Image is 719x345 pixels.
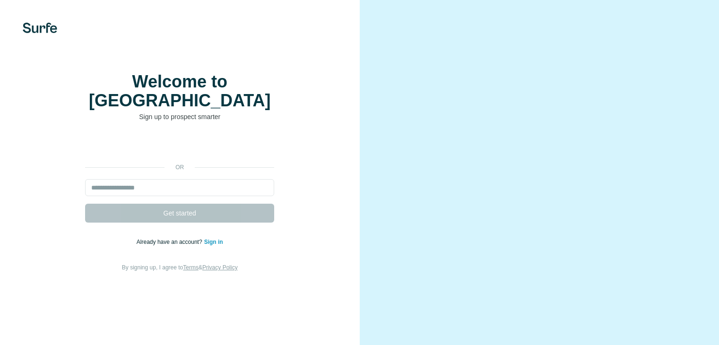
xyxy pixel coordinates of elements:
[85,112,274,121] p: Sign up to prospect smarter
[23,23,57,33] img: Surfe's logo
[85,72,274,110] h1: Welcome to [GEOGRAPHIC_DATA]
[165,163,195,172] p: or
[137,239,204,245] span: Already have an account?
[183,264,199,271] a: Terms
[204,239,223,245] a: Sign in
[202,264,238,271] a: Privacy Policy
[80,136,279,156] iframe: Bouton "Se connecter avec Google"
[122,264,238,271] span: By signing up, I agree to &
